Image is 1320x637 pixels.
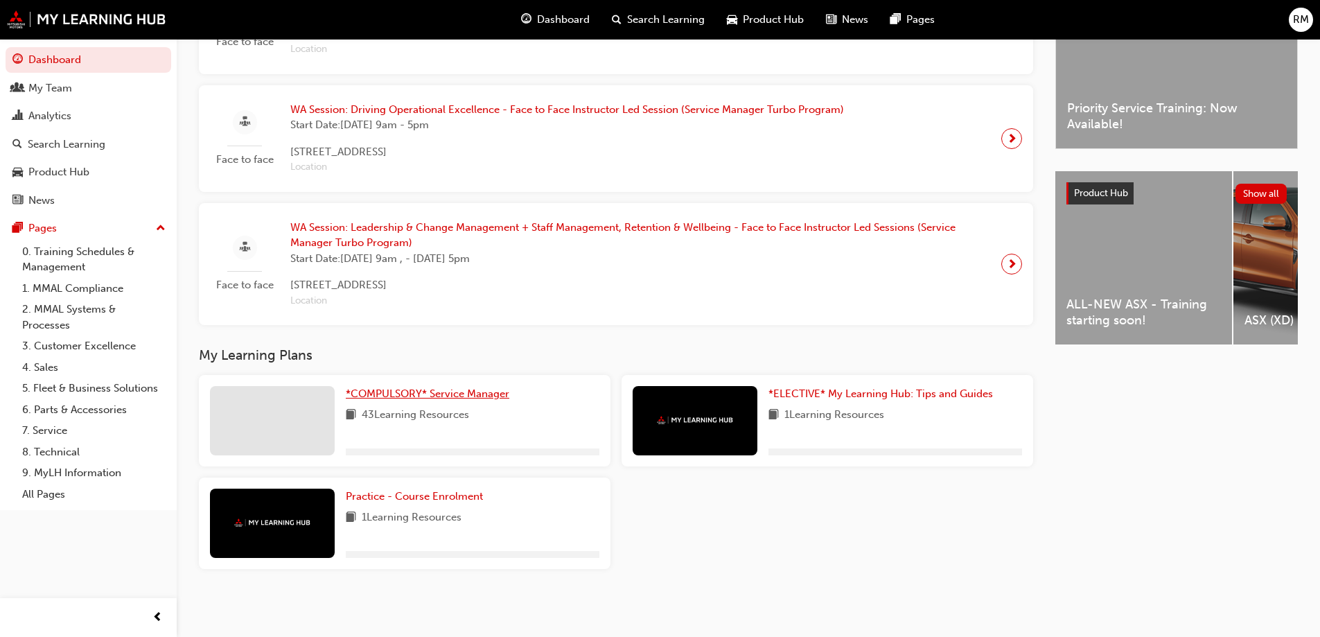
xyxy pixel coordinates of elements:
a: pages-iconPages [879,6,946,34]
img: mmal [657,416,733,425]
span: Product Hub [743,12,804,28]
a: Practice - Course Enrolment [346,489,489,505]
a: 3. Customer Excellence [17,335,171,357]
span: up-icon [156,220,166,238]
span: 1 Learning Resources [362,509,461,527]
span: book-icon [346,407,356,424]
span: [STREET_ADDRESS] [290,277,990,293]
a: News [6,188,171,213]
span: next-icon [1007,129,1017,148]
span: Start Date: [DATE] 9am , - [DATE] 5pm [290,251,990,267]
span: pages-icon [890,11,901,28]
span: search-icon [12,139,22,151]
a: All Pages [17,484,171,505]
div: Search Learning [28,137,105,152]
a: 6. Parts & Accessories [17,399,171,421]
span: 1 Learning Resources [784,407,884,424]
span: people-icon [12,82,23,95]
img: mmal [7,10,166,28]
button: Pages [6,216,171,241]
a: Search Learning [6,132,171,157]
span: Face to face [210,277,279,293]
a: 2. MMAL Systems & Processes [17,299,171,335]
button: Show all [1235,184,1287,204]
a: *COMPULSORY* Service Manager [346,386,515,402]
a: Product Hub [6,159,171,185]
a: Face to faceWA Session: Driving Operational Excellence - Face to Face Instructor Led Session (Ser... [210,96,1022,181]
span: sessionType_FACE_TO_FACE-icon [240,239,250,256]
span: Priority Service Training: Now Available! [1067,101,1286,132]
a: 8. Technical [17,442,171,463]
span: Pages [906,12,935,28]
span: Start Date: [DATE] 9am - 5pm [290,117,844,133]
a: 0. Training Schedules & Management [17,241,171,278]
a: *ELECTIVE* My Learning Hub: Tips and Guides [768,386,998,402]
span: News [842,12,868,28]
span: next-icon [1007,254,1017,274]
h3: My Learning Plans [199,347,1033,363]
span: Face to face [210,152,279,168]
a: My Team [6,76,171,101]
a: search-iconSearch Learning [601,6,716,34]
a: Face to faceWA Session: Leadership & Change Management + Staff Management, Retention & Wellbeing ... [210,214,1022,315]
span: Location [290,293,990,309]
span: guage-icon [521,11,531,28]
a: news-iconNews [815,6,879,34]
a: ALL-NEW ASX - Training starting soon! [1055,171,1232,344]
div: Analytics [28,108,71,124]
a: 1. MMAL Compliance [17,278,171,299]
a: 7. Service [17,420,171,442]
a: guage-iconDashboard [510,6,601,34]
span: *COMPULSORY* Service Manager [346,387,509,400]
span: search-icon [612,11,622,28]
a: Product HubShow all [1066,182,1287,204]
span: Product Hub [1074,187,1128,199]
span: Search Learning [627,12,705,28]
span: WA Session: Driving Operational Excellence - Face to Face Instructor Led Session (Service Manager... [290,102,844,118]
span: prev-icon [152,609,163,627]
span: 43 Learning Resources [362,407,469,424]
span: Face to face [210,34,279,50]
div: Pages [28,220,57,236]
button: DashboardMy TeamAnalyticsSearch LearningProduct HubNews [6,44,171,216]
span: chart-icon [12,110,23,123]
span: car-icon [12,166,23,179]
span: book-icon [768,407,779,424]
span: Location [290,42,795,58]
span: book-icon [346,509,356,527]
div: News [28,193,55,209]
span: Dashboard [537,12,590,28]
span: [STREET_ADDRESS] [290,144,844,160]
span: RM [1293,12,1309,28]
div: My Team [28,80,72,96]
span: car-icon [727,11,737,28]
span: ALL-NEW ASX - Training starting soon! [1066,297,1221,328]
span: pages-icon [12,222,23,235]
button: RM [1289,8,1313,32]
span: WA Session: Leadership & Change Management + Staff Management, Retention & Wellbeing - Face to Fa... [290,220,990,251]
a: Dashboard [6,47,171,73]
span: sessionType_FACE_TO_FACE-icon [240,114,250,131]
a: car-iconProduct Hub [716,6,815,34]
span: Location [290,159,844,175]
span: news-icon [12,195,23,207]
div: Product Hub [28,164,89,180]
a: Analytics [6,103,171,129]
span: guage-icon [12,54,23,67]
img: mmal [234,518,310,527]
a: 4. Sales [17,357,171,378]
span: news-icon [826,11,836,28]
span: Practice - Course Enrolment [346,490,483,503]
span: *ELECTIVE* My Learning Hub: Tips and Guides [768,387,993,400]
a: 5. Fleet & Business Solutions [17,378,171,399]
a: 9. MyLH Information [17,462,171,484]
